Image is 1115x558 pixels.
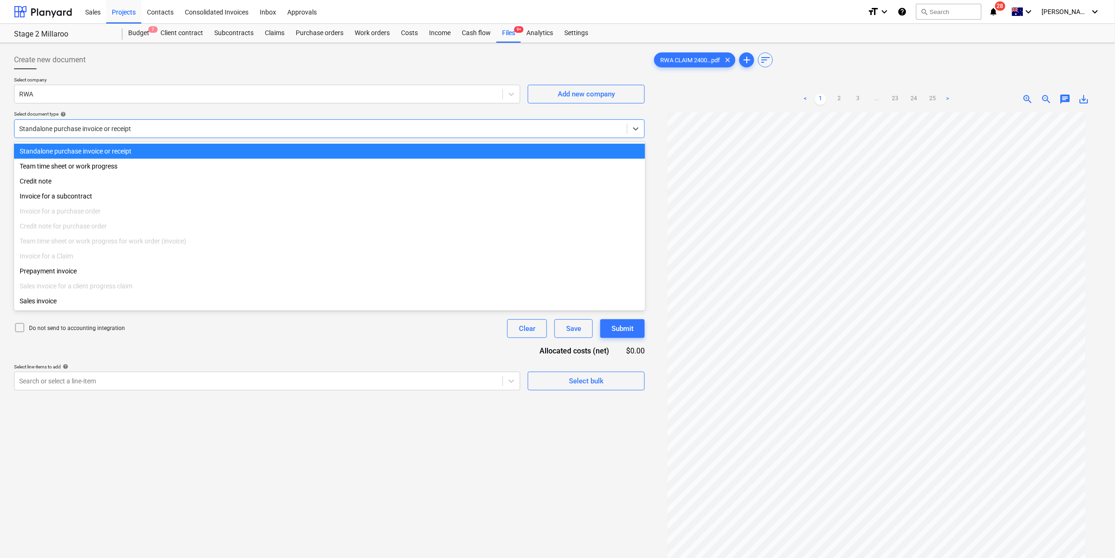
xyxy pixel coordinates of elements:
[909,94,920,105] a: Page 24
[569,375,604,387] div: Select bulk
[123,24,155,43] div: Budget
[14,174,645,189] div: Credit note
[800,94,811,105] a: Previous page
[58,111,66,117] span: help
[559,24,594,43] a: Settings
[14,234,645,249] div: Team time sheet or work progress for work order (invoice)
[349,24,395,43] a: Work orders
[14,77,520,85] p: Select company
[123,24,155,43] a: Budget7
[1042,8,1089,15] span: [PERSON_NAME]
[514,26,524,33] span: 9+
[566,323,581,335] div: Save
[14,279,645,294] div: Sales invoice for a client progress claim
[14,144,645,159] div: Standalone purchase invoice or receipt
[14,54,86,66] span: Create new document
[600,319,645,338] button: Submit
[290,24,349,43] a: Purchase orders
[722,54,733,66] span: clear
[558,88,615,100] div: Add new company
[995,1,1006,11] span: 28
[14,364,520,370] div: Select line-items to add
[496,24,521,43] div: Files
[14,111,645,117] div: Select document type
[14,264,645,279] div: Prepayment invoice
[815,94,826,105] a: Page 1 is your current page
[496,24,521,43] a: Files9+
[867,6,879,17] i: format_size
[1079,94,1090,105] span: save_alt
[897,6,907,17] i: Knowledge base
[521,24,559,43] a: Analytics
[625,345,645,356] div: $0.00
[1041,94,1052,105] span: zoom_out
[871,94,882,105] a: ...
[14,29,111,39] div: Stage 2 Millaroo
[14,219,645,234] div: Credit note for purchase order
[155,24,209,43] a: Client contract
[916,4,982,20] button: Search
[209,24,259,43] a: Subcontracts
[507,319,547,338] button: Clear
[853,94,864,105] a: Page 3
[834,94,845,105] a: Page 2
[942,94,954,105] a: Next page
[612,323,634,335] div: Submit
[927,94,939,105] a: Page 25
[741,54,752,66] span: add
[14,204,645,219] div: Invoice for a purchase order
[920,8,928,15] span: search
[14,294,645,308] div: Sales invoice
[1090,6,1101,17] i: keyboard_arrow_down
[760,54,771,66] span: sort
[14,249,645,264] div: Invoice for a Claim
[61,364,68,369] span: help
[554,319,593,338] button: Save
[655,57,726,64] span: RWA CLAIM 2400...pdf
[890,94,901,105] a: Page 23
[14,189,645,204] div: Invoice for a subcontract
[523,345,624,356] div: Allocated costs (net)
[423,24,456,43] a: Income
[14,159,645,174] div: Team time sheet or work progress
[654,52,736,67] div: RWA CLAIM 2400...pdf
[29,324,125,332] p: Do not send to accounting integration
[989,6,998,17] i: notifications
[1022,94,1034,105] span: zoom_in
[528,85,645,103] button: Add new company
[259,24,290,43] a: Claims
[879,6,890,17] i: keyboard_arrow_down
[519,323,535,335] div: Clear
[1060,94,1071,105] span: chat
[395,24,423,43] a: Costs
[1023,6,1035,17] i: keyboard_arrow_down
[456,24,496,43] a: Cash flow
[148,26,158,33] span: 7
[528,372,645,390] button: Select bulk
